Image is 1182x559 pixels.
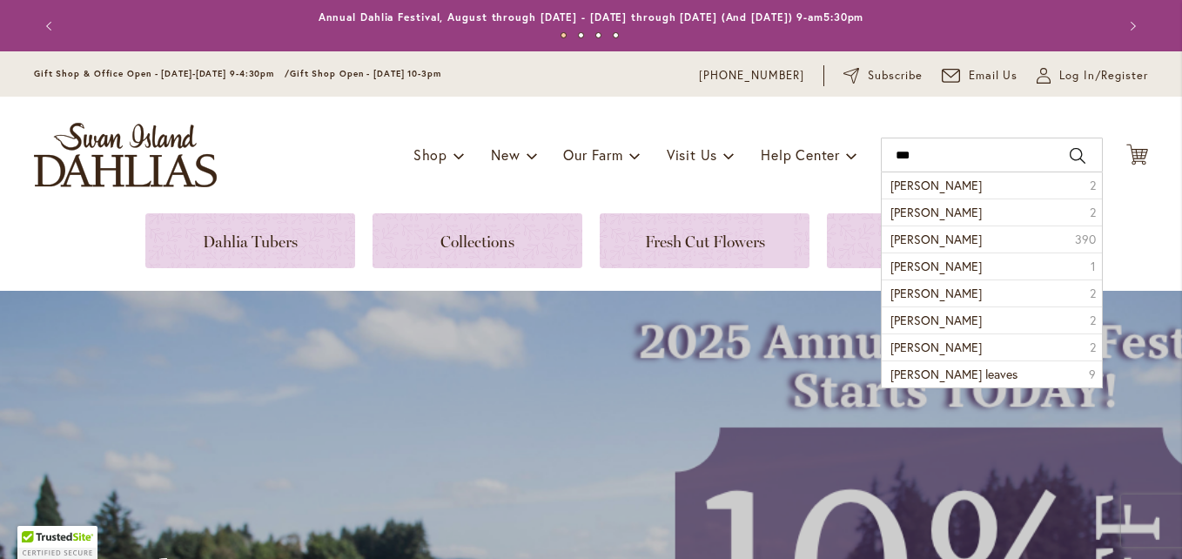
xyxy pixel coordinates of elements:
[1090,204,1096,221] span: 2
[1113,9,1148,44] button: Next
[890,204,982,220] span: [PERSON_NAME]
[34,123,217,187] a: store logo
[969,67,1018,84] span: Email Us
[1059,67,1148,84] span: Log In/Register
[890,231,982,247] span: [PERSON_NAME]
[890,177,982,193] span: [PERSON_NAME]
[1090,177,1096,194] span: 2
[1090,339,1096,356] span: 2
[491,145,520,164] span: New
[563,145,622,164] span: Our Farm
[1075,231,1096,248] span: 390
[1090,285,1096,302] span: 2
[761,145,840,164] span: Help Center
[561,32,567,38] button: 1 of 4
[868,67,923,84] span: Subscribe
[890,339,982,355] span: [PERSON_NAME]
[890,312,982,328] span: [PERSON_NAME]
[890,285,982,301] span: [PERSON_NAME]
[319,10,864,24] a: Annual Dahlia Festival, August through [DATE] - [DATE] through [DATE] (And [DATE]) 9-am5:30pm
[413,145,447,164] span: Shop
[667,145,717,164] span: Visit Us
[699,67,804,84] a: [PHONE_NUMBER]
[1070,142,1085,170] button: Search
[1037,67,1148,84] a: Log In/Register
[890,258,982,274] span: [PERSON_NAME]
[890,366,1017,382] span: [PERSON_NAME] leaves
[843,67,923,84] a: Subscribe
[595,32,601,38] button: 3 of 4
[34,68,290,79] span: Gift Shop & Office Open - [DATE]-[DATE] 9-4:30pm /
[1090,312,1096,329] span: 2
[578,32,584,38] button: 2 of 4
[290,68,441,79] span: Gift Shop Open - [DATE] 10-3pm
[1089,366,1096,383] span: 9
[1091,258,1096,275] span: 1
[613,32,619,38] button: 4 of 4
[34,9,69,44] button: Previous
[942,67,1018,84] a: Email Us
